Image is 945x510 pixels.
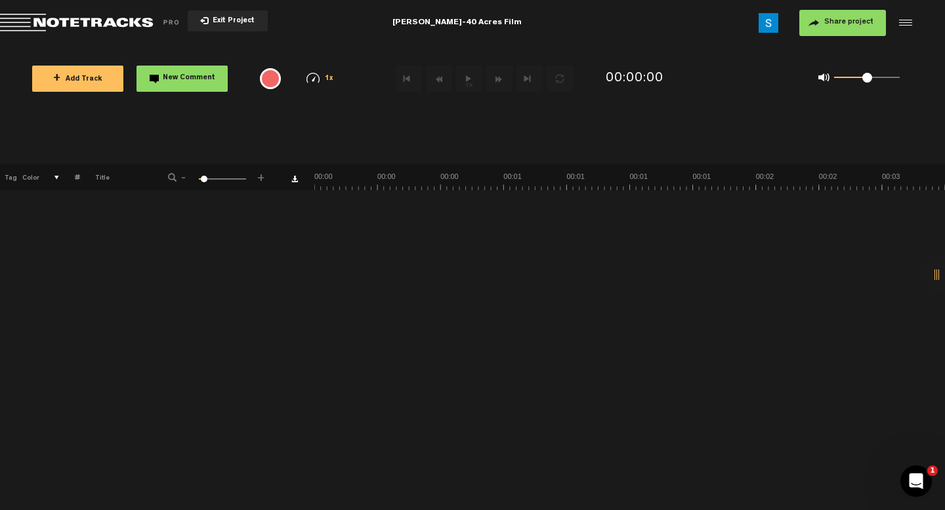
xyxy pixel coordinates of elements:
[759,13,778,33] img: ACg8ocIb-I9iLF8XFM7XyElmmfViD_jB866AtePGiwVNKSpsucHDfw=s96-c
[188,10,268,31] button: Exit Project
[799,10,886,36] button: Share project
[306,73,320,83] img: speedometer.svg
[256,172,266,180] span: +
[927,465,938,476] span: 1
[136,66,228,92] button: New Comment
[304,7,609,39] div: [PERSON_NAME]-40 Acres Film
[547,66,573,92] button: Loop
[291,176,298,182] a: Download comments
[900,465,932,497] iframe: Intercom live chat
[178,172,189,180] span: -
[396,66,422,92] button: Go to beginning
[456,66,482,92] button: 1x
[53,76,102,83] span: Add Track
[325,75,334,83] span: 1x
[60,164,80,190] th: #
[516,66,543,92] button: Go to end
[163,75,215,82] span: New Comment
[392,7,522,39] div: [PERSON_NAME]-40 Acres Film
[20,164,39,190] th: Color
[824,18,873,26] span: Share project
[32,66,123,92] button: +Add Track
[486,66,513,92] button: Fast Forward
[80,164,150,190] th: Title
[426,66,452,92] button: Rewind
[53,73,60,84] span: +
[260,68,281,89] div: {{ tooltip_message }}
[209,18,255,25] span: Exit Project
[606,69,663,88] div: 00:00:00
[291,73,350,84] div: 1x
